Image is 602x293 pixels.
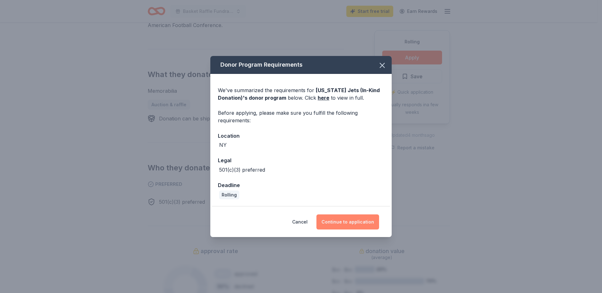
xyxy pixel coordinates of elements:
div: Before applying, please make sure you fulfill the following requirements: [218,109,384,124]
button: Continue to application [316,214,379,229]
div: Legal [218,156,384,164]
div: Deadline [218,181,384,189]
a: here [318,94,329,102]
div: Donor Program Requirements [210,56,392,74]
button: Cancel [292,214,308,229]
div: We've summarized the requirements for below. Click to view in full. [218,86,384,102]
div: Location [218,132,384,140]
div: 501(c)(3) preferred [219,166,265,174]
div: Rolling [219,191,239,199]
div: NY [219,141,227,149]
